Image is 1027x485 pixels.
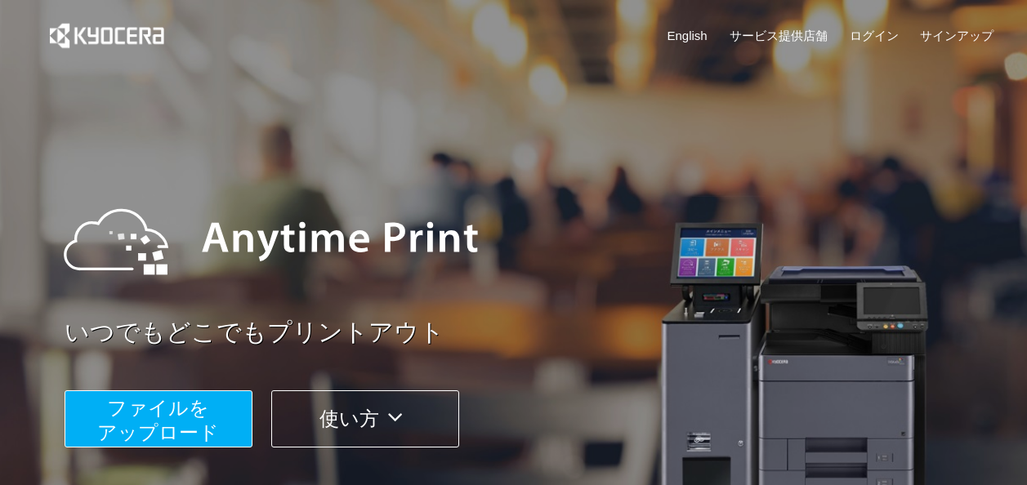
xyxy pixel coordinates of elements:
[920,27,994,44] a: サインアップ
[668,27,708,44] a: English
[850,27,899,44] a: ログイン
[271,390,459,447] button: 使い方
[65,315,1004,350] a: いつでもどこでもプリントアウト
[97,397,219,443] span: ファイルを ​​アップロード
[730,27,828,44] a: サービス提供店舗
[65,390,252,447] button: ファイルを​​アップロード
